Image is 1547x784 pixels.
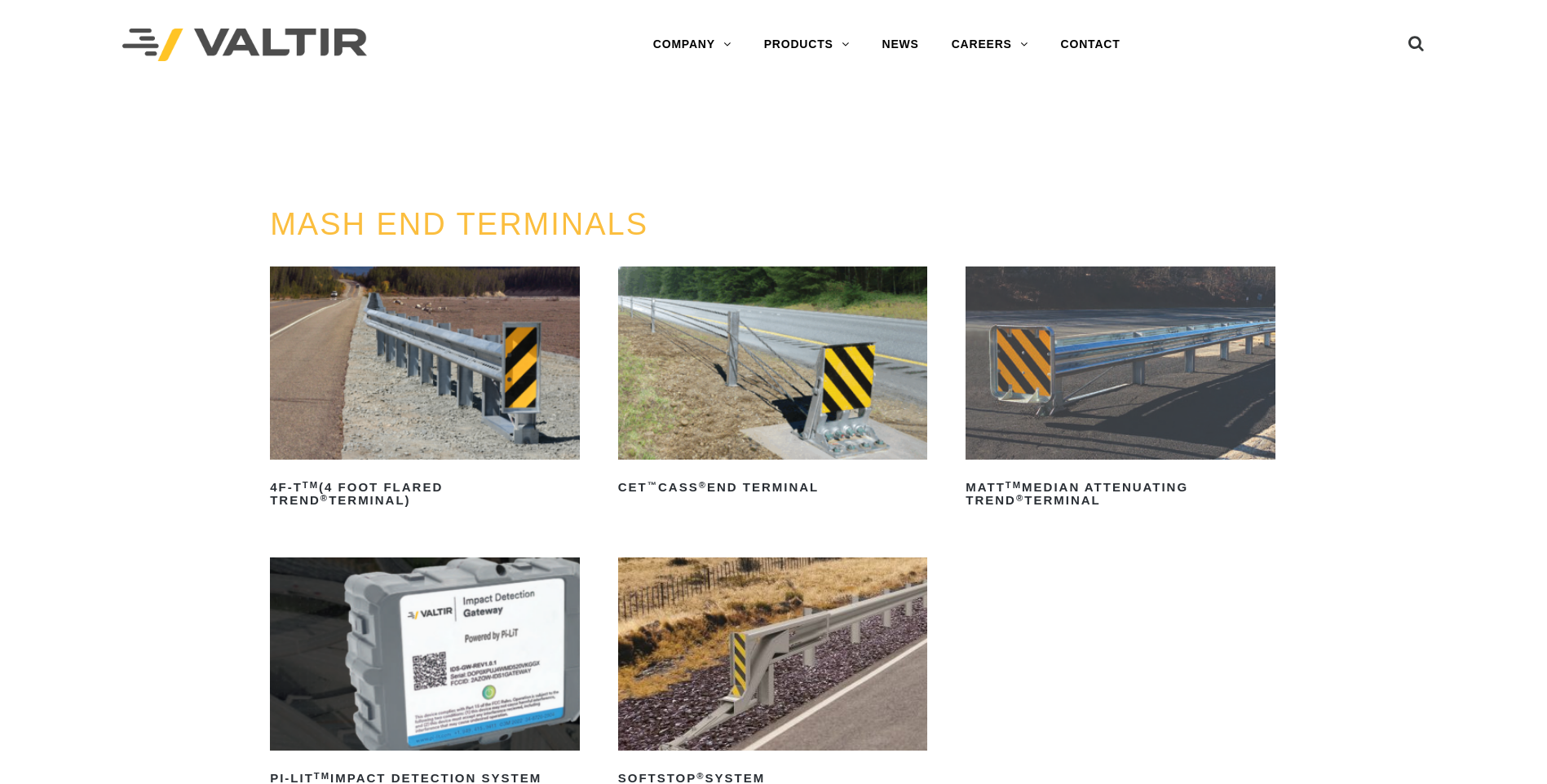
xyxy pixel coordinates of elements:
h2: 4F-T (4 Foot Flared TREND Terminal) [270,474,580,513]
a: CET™CASS®End Terminal [618,266,928,500]
sup: TM [303,480,319,490]
a: PRODUCTS [748,29,866,61]
sup: ™ [648,480,658,490]
h2: MATT Median Attenuating TREND Terminal [966,474,1275,513]
a: MASH END TERMINALS [270,207,648,241]
sup: TM [314,771,330,781]
a: NEWS [866,29,935,61]
sup: ® [699,480,707,490]
a: CAREERS [935,29,1045,61]
img: Valtir [122,29,367,62]
sup: ® [696,771,705,781]
a: COMPANY [637,29,748,61]
sup: TM [1006,480,1022,490]
img: SoftStop System End Terminal [618,557,928,751]
h2: CET CASS End Terminal [618,474,928,500]
a: MATTTMMedian Attenuating TREND®Terminal [966,266,1275,513]
sup: ® [1016,493,1024,503]
a: 4F-TTM(4 Foot Flared TREND®Terminal) [270,266,580,513]
sup: ® [320,493,329,503]
a: CONTACT [1045,29,1137,61]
